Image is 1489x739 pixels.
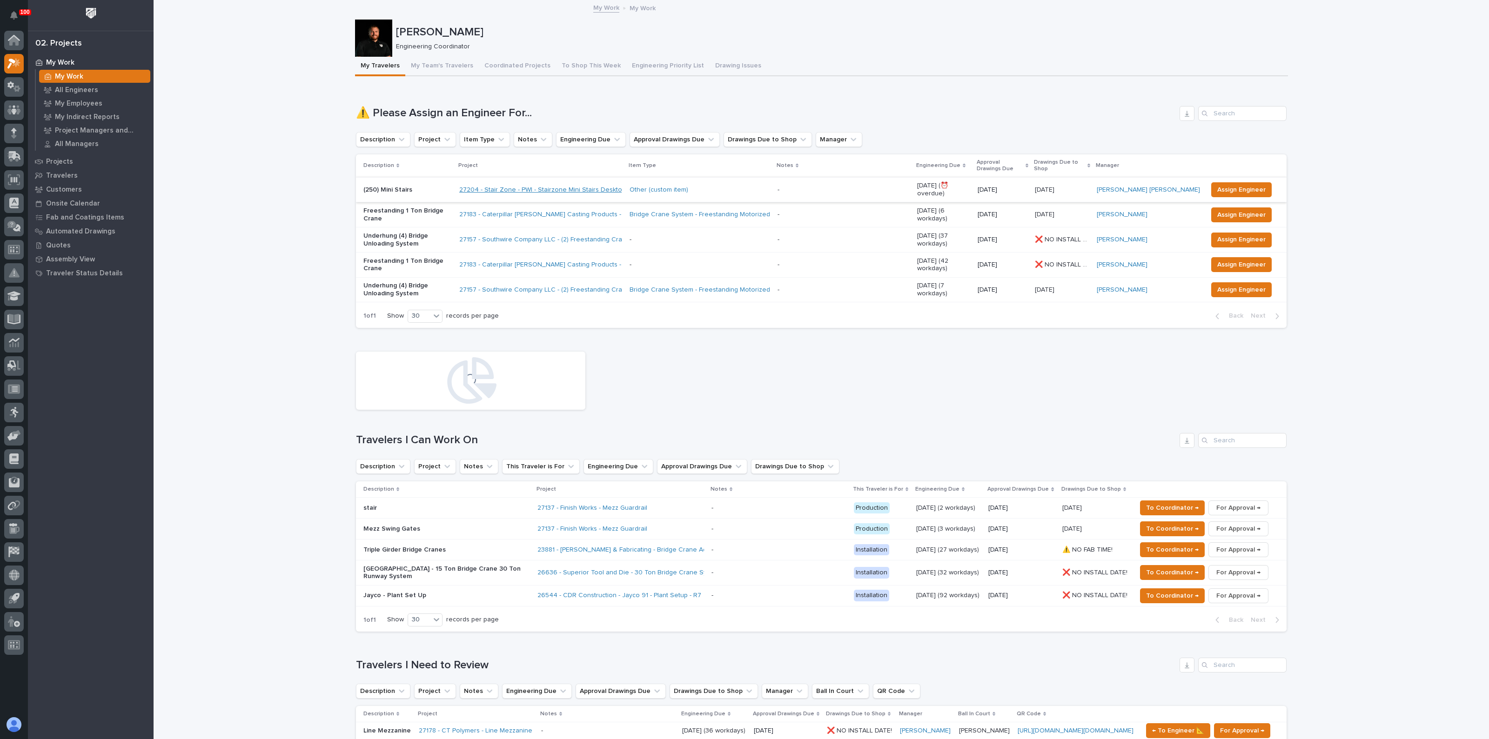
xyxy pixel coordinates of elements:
[978,186,1027,194] p: [DATE]
[1216,544,1261,555] span: For Approval →
[1035,209,1056,219] p: [DATE]
[36,70,154,83] a: My Work
[356,177,1287,202] tr: (250) Mini Stairs27204 - Stair Zone - PWI - Stairzone Mini Stairs Desktop Mailer Other (custom it...
[1062,523,1084,533] p: [DATE]
[46,227,115,236] p: Automated Drawings
[1247,312,1287,320] button: Next
[460,459,498,474] button: Notes
[1035,259,1091,269] p: ❌ NO INSTALL DATE!
[711,484,727,494] p: Notes
[958,709,990,719] p: Ball In Court
[812,684,869,699] button: Ball In Court
[356,659,1176,672] h1: Travelers I Need to Review
[1146,523,1199,534] span: To Coordinator →
[711,504,713,512] div: -
[1216,523,1261,534] span: For Approval →
[916,525,981,533] p: [DATE] (3 workdays)
[988,504,1055,512] p: [DATE]
[356,684,410,699] button: Description
[1146,723,1210,738] button: ← To Engineer 📐
[1140,521,1205,536] button: To Coordinator →
[576,684,666,699] button: Approval Drawings Due
[363,592,526,599] p: Jayco - Plant Set Up
[458,160,478,171] p: Project
[988,569,1055,577] p: [DATE]
[978,286,1027,294] p: [DATE]
[1097,286,1147,294] a: [PERSON_NAME]
[978,261,1027,269] p: [DATE]
[1198,106,1287,121] input: Search
[459,261,705,269] a: 27183 - Caterpillar [PERSON_NAME] Casting Products - Freestanding 1 Ton UltraLite
[1208,588,1268,603] button: For Approval →
[1097,261,1147,269] a: [PERSON_NAME]
[46,158,73,166] p: Projects
[537,525,647,533] a: 27137 - Finish Works - Mezz Guardrail
[35,39,82,49] div: 02. Projects
[28,266,154,280] a: Traveler Status Details
[1062,544,1114,554] p: ⚠️ NO FAB TIME!
[356,459,410,474] button: Description
[1146,544,1199,555] span: To Coordinator →
[1034,157,1085,174] p: Drawings Due to Shop
[396,26,1284,39] p: [PERSON_NAME]
[540,709,557,719] p: Notes
[1251,312,1271,320] span: Next
[363,186,452,194] p: (250) Mini Stairs
[630,236,770,244] p: -
[46,213,124,222] p: Fab and Coatings Items
[724,132,812,147] button: Drawings Due to Shop
[854,544,889,556] div: Installation
[978,211,1027,219] p: [DATE]
[853,484,903,494] p: This Traveler is For
[1146,502,1199,513] span: To Coordinator →
[46,269,123,278] p: Traveler Status Details
[20,9,30,15] p: 100
[1217,259,1266,270] span: Assign Engineer
[356,498,1287,519] tr: stair27137 - Finish Works - Mezz Guardrail - Production[DATE] (2 workdays)[DATE][DATE][DATE] To C...
[36,83,154,96] a: All Engineers
[4,6,24,25] button: Notifications
[396,43,1281,51] p: Engineering Coordinator
[1223,312,1243,320] span: Back
[630,186,688,194] a: Other (custom item)
[1211,182,1272,197] button: Assign Engineer
[873,684,920,699] button: QR Code
[355,57,405,76] button: My Travelers
[917,282,971,298] p: [DATE] (7 workdays)
[28,168,154,182] a: Travelers
[55,113,120,121] p: My Indirect Reports
[46,59,74,67] p: My Work
[46,241,71,250] p: Quotes
[827,725,894,735] p: ❌ NO INSTALL DATE!
[917,232,971,248] p: [DATE] (37 workdays)
[778,236,779,244] div: -
[46,186,82,194] p: Customers
[762,684,808,699] button: Manager
[826,709,885,719] p: Drawings Due to Shop
[537,484,556,494] p: Project
[82,5,100,22] img: Workspace Logo
[1211,207,1272,222] button: Assign Engineer
[36,97,154,110] a: My Employees
[414,684,456,699] button: Project
[356,227,1287,253] tr: Underhung (4) Bridge Unloading System27157 - Southwire Company LLC - (2) Freestanding Crane Syste...
[1217,234,1266,245] span: Assign Engineer
[1198,658,1287,672] input: Search
[682,727,746,735] p: [DATE] (36 workdays)
[541,727,543,735] div: -
[4,715,24,734] button: users-avatar
[459,236,657,244] a: 27157 - Southwire Company LLC - (2) Freestanding Crane Systems
[36,124,154,137] a: Project Managers and Engineers
[1211,233,1272,247] button: Assign Engineer
[363,257,452,273] p: Freestanding 1 Ton Bridge Crane
[537,569,796,577] a: 26636 - Superior Tool and Die - 30 Ton Bridge Crane System (2) 15 Ton Double Girder
[711,592,713,599] div: -
[414,459,456,474] button: Project
[1217,284,1266,295] span: Assign Engineer
[1062,590,1129,599] p: ❌ NO INSTALL DATE!
[710,57,767,76] button: Drawing Issues
[363,232,452,248] p: Underhung (4) Bridge Unloading System
[408,311,430,321] div: 30
[356,252,1287,277] tr: Freestanding 1 Ton Bridge Crane27183 - Caterpillar [PERSON_NAME] Casting Products - Freestanding ...
[1211,282,1272,297] button: Assign Engineer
